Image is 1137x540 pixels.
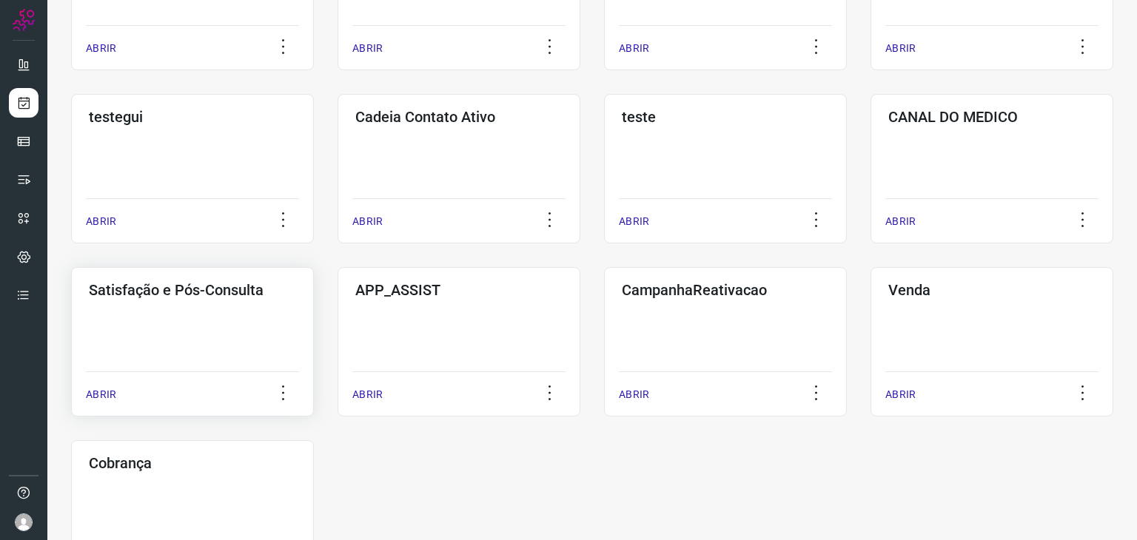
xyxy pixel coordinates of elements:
[885,41,916,56] p: ABRIR
[13,9,35,31] img: Logo
[89,108,296,126] h3: testegui
[86,387,116,402] p: ABRIR
[86,41,116,56] p: ABRIR
[355,281,563,299] h3: APP_ASSIST
[15,513,33,531] img: avatar-user-boy.jpg
[888,108,1096,126] h3: CANAL DO MEDICO
[352,214,383,229] p: ABRIR
[86,214,116,229] p: ABRIR
[885,214,916,229] p: ABRIR
[89,281,296,299] h3: Satisfação e Pós-Consulta
[352,387,383,402] p: ABRIR
[352,41,383,56] p: ABRIR
[619,41,649,56] p: ABRIR
[885,387,916,402] p: ABRIR
[89,454,296,472] h3: Cobrança
[619,387,649,402] p: ABRIR
[619,214,649,229] p: ABRIR
[355,108,563,126] h3: Cadeia Contato Ativo
[888,281,1096,299] h3: Venda
[622,281,829,299] h3: CampanhaReativacao
[622,108,829,126] h3: teste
